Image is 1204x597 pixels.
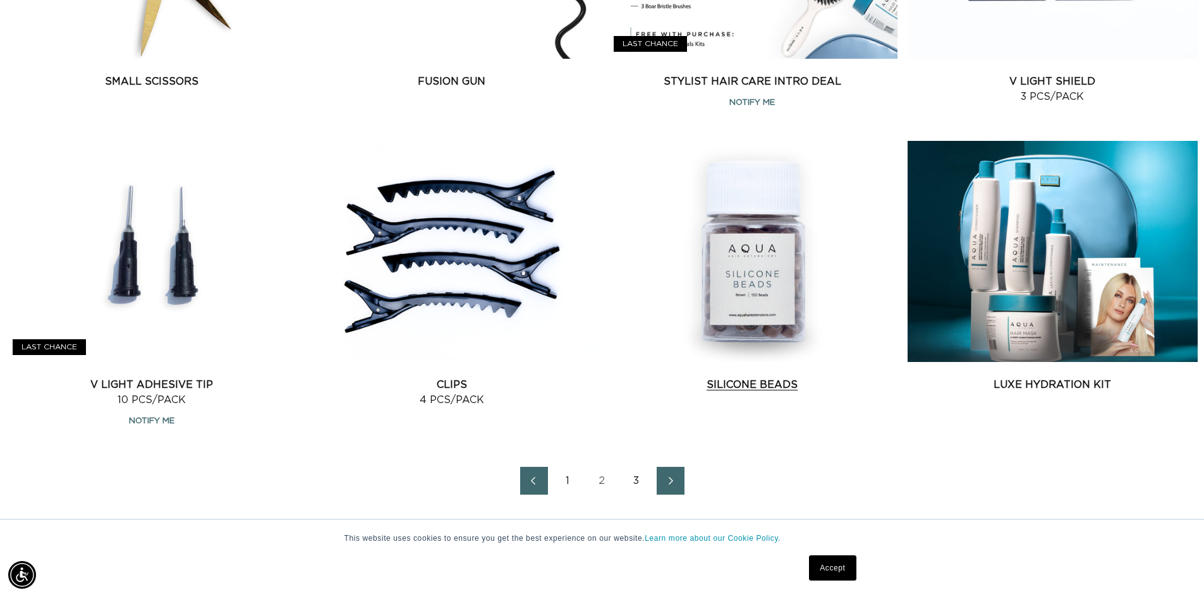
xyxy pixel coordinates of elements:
[344,533,860,544] p: This website uses cookies to ensure you get the best experience on our website.
[623,467,650,495] a: Page 3
[307,74,597,89] a: Fusion Gun
[6,377,296,407] a: V Light Adhesive Tip 10 pcs/pack
[8,561,36,589] div: Accessibility Menu
[908,377,1198,392] a: Luxe Hydration Kit
[520,467,548,495] a: Previous page
[607,377,897,392] a: Silicone Beads
[588,467,616,495] a: Page 2
[607,74,897,89] a: Stylist Hair Care Intro Deal
[657,467,684,495] a: Next page
[645,534,781,543] a: Learn more about our Cookie Policy.
[6,74,296,89] a: Small Scissors
[6,467,1198,495] nav: Pagination
[809,555,856,581] a: Accept
[908,74,1198,104] a: V Light Shield 3 pcs/pack
[307,377,597,407] a: Clips 4 pcs/pack
[554,467,582,495] a: Page 1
